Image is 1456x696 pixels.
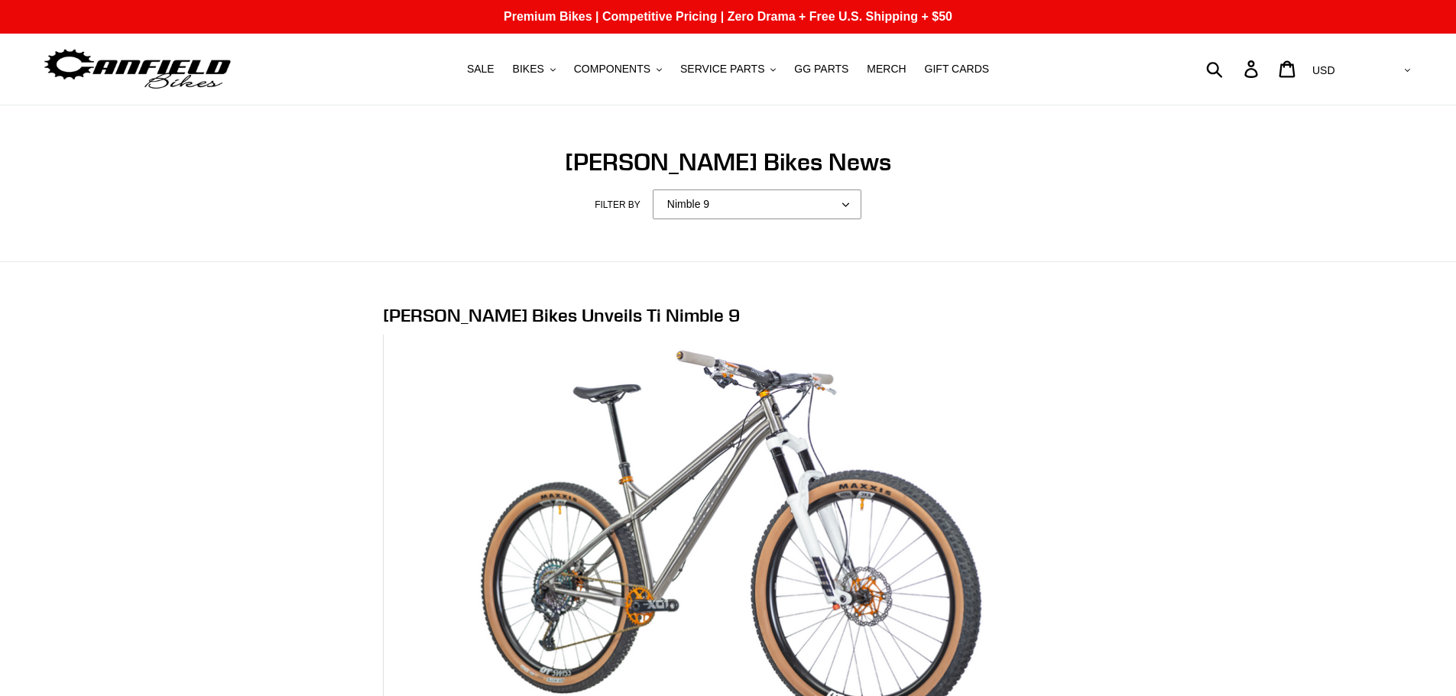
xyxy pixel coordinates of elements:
span: COMPONENTS [574,63,650,76]
label: Filter by [595,198,640,212]
button: COMPONENTS [566,59,670,79]
input: Search [1214,52,1253,86]
span: SALE [467,63,495,76]
img: Canfield Bikes [42,45,233,93]
a: SALE [459,59,502,79]
button: BIKES [505,59,563,79]
span: MERCH [867,63,906,76]
a: MERCH [859,59,913,79]
span: BIKES [513,63,544,76]
h1: [PERSON_NAME] Bikes News [312,147,1145,176]
a: [PERSON_NAME] Bikes Unveils Ti Nimble 9 [383,303,740,326]
button: SERVICE PARTS [673,59,783,79]
span: GG PARTS [794,63,848,76]
span: GIFT CARDS [925,63,990,76]
span: SERVICE PARTS [680,63,764,76]
a: GIFT CARDS [917,59,997,79]
a: GG PARTS [786,59,856,79]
